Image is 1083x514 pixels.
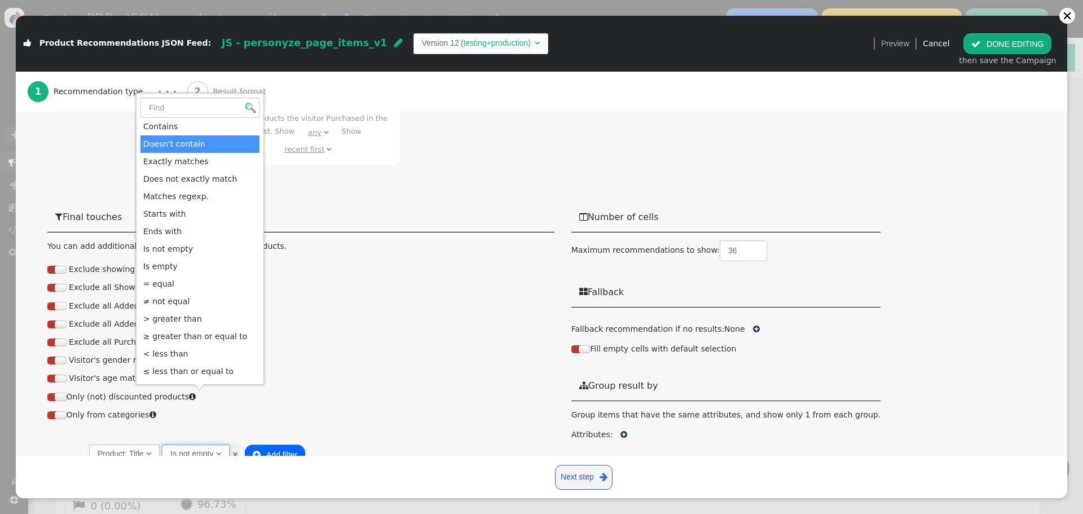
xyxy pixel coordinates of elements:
button: DONE EDITING [963,33,1051,54]
td: = equal [140,275,259,293]
b: 2 [194,86,201,97]
span:  [753,325,760,333]
span: Product Recommendations JSON Feed: [39,39,212,48]
span: Visitor's age matches [69,374,153,383]
div: Is not empty [170,448,213,460]
div: Fallback recommendation if no results: [571,315,881,335]
div: any [308,127,322,138]
span:  [971,39,981,49]
span: JS - personyze_page_items_v1 [222,37,387,49]
td: Doesn't contain [140,135,259,153]
span: Preview [881,38,909,50]
div: You can add additional filters to exclude unwanted products. [47,240,554,252]
td: Is empty [140,258,259,275]
span: Exclude all Shown [69,283,140,292]
a: Cancel [923,39,949,48]
div: recent first [284,144,324,155]
a:  [620,429,627,441]
td: ≤ less than or equal to [140,363,259,380]
td: (testing+production) [459,37,532,49]
span: Exclude all Added to favorites [69,319,187,328]
span:  [579,287,588,296]
a: × [232,450,239,459]
span: Visitor's gender matches [69,355,167,364]
td: < less than [140,345,259,363]
span:  [535,39,540,47]
td: Matches regexp. [140,188,259,205]
label: Only from categories [47,410,159,419]
img: icon_search.png [245,103,256,113]
a: Preview [881,33,909,54]
span:  [600,470,607,484]
td: Does not exactly match [140,170,259,188]
span: Group result by [579,380,658,391]
span: Fallback [579,287,624,297]
a: 1 Recommendation type · · · [28,72,187,112]
td: > greater than [140,310,259,328]
span:  [24,39,31,47]
td: ≠ not equal [140,293,259,310]
a: 2 Result format [187,72,292,112]
span:  [149,411,156,419]
label: Only (not) discounted products [47,392,199,401]
div: None [724,323,745,335]
span:  [394,38,403,48]
span:  [189,393,196,401]
a: Next step [555,465,613,490]
a:  [753,323,760,335]
p: Group items that have the same attributes, and show only 1 from each group. [571,409,881,421]
span: Recommendation type [54,86,148,98]
div: List of products the visitor Purchased in the past. Show Show [223,100,393,158]
span:  [216,450,221,458]
span: Exclude all Added to cart [69,301,168,310]
span:  [579,381,588,390]
span: Exclude showing on current page [69,265,200,274]
span: Result format [213,86,271,98]
span: product field [89,450,162,459]
td: Is not empty [140,240,259,258]
span:  [146,450,151,458]
input: Find [140,98,259,118]
label: Fill empty cells with default selection [571,344,737,353]
div: Attributes: [571,429,613,441]
button: Add filter [245,445,305,465]
td: Starts with [140,205,259,223]
span:  [253,450,261,459]
div: · · · [158,84,177,99]
span: Final touches [55,212,122,222]
span:  [327,146,331,153]
td: ≥ greater than or equal to [140,328,259,345]
span:  [324,129,328,136]
div: then save the Campaign [959,55,1056,67]
div: Maximum recommendations to show: [571,202,881,504]
span:  [579,212,588,221]
div: Product: Title [98,448,144,460]
td: Version 12 [422,37,459,49]
span:  [55,212,63,221]
a: Buy it AgainList of products the visitor Purchased in the past. Show any  Show recent first  [216,90,400,165]
td: Exactly matches [140,153,259,170]
span: Number of cells [579,212,659,222]
td: Ends with [140,223,259,240]
b: 1 [35,86,42,97]
td: Contains [140,118,259,135]
span:  [620,430,627,438]
span: Exclude all Purchased [69,337,155,346]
